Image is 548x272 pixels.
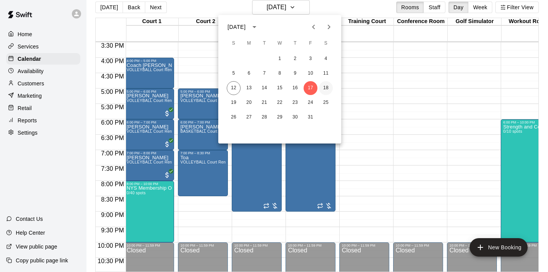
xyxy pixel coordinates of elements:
div: [DATE] [228,23,246,31]
button: 9 [288,67,302,80]
button: 4 [319,52,333,66]
button: Previous month [306,19,321,35]
button: 18 [319,81,333,95]
span: Friday [304,36,317,51]
button: 16 [288,81,302,95]
button: 28 [257,110,271,124]
button: 13 [242,81,256,95]
button: 5 [227,67,241,80]
button: 25 [319,96,333,110]
button: 2 [288,52,302,66]
button: 12 [227,81,241,95]
button: 19 [227,96,241,110]
button: 11 [319,67,333,80]
button: 24 [304,96,317,110]
button: 15 [273,81,287,95]
button: 8 [273,67,287,80]
span: Wednesday [273,36,287,51]
button: 22 [273,96,287,110]
button: 30 [288,110,302,124]
button: 10 [304,67,317,80]
button: 23 [288,96,302,110]
button: 26 [227,110,241,124]
button: 20 [242,96,256,110]
button: 3 [304,52,317,66]
button: 17 [304,81,317,95]
button: 7 [257,67,271,80]
button: 29 [273,110,287,124]
button: calendar view is open, switch to year view [248,20,261,33]
button: 6 [242,67,256,80]
span: Saturday [319,36,333,51]
button: 27 [242,110,256,124]
button: 1 [273,52,287,66]
span: Monday [242,36,256,51]
button: 31 [304,110,317,124]
button: 14 [257,81,271,95]
span: Thursday [288,36,302,51]
span: Sunday [227,36,241,51]
button: 21 [257,96,271,110]
span: Tuesday [257,36,271,51]
button: Next month [321,19,337,35]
